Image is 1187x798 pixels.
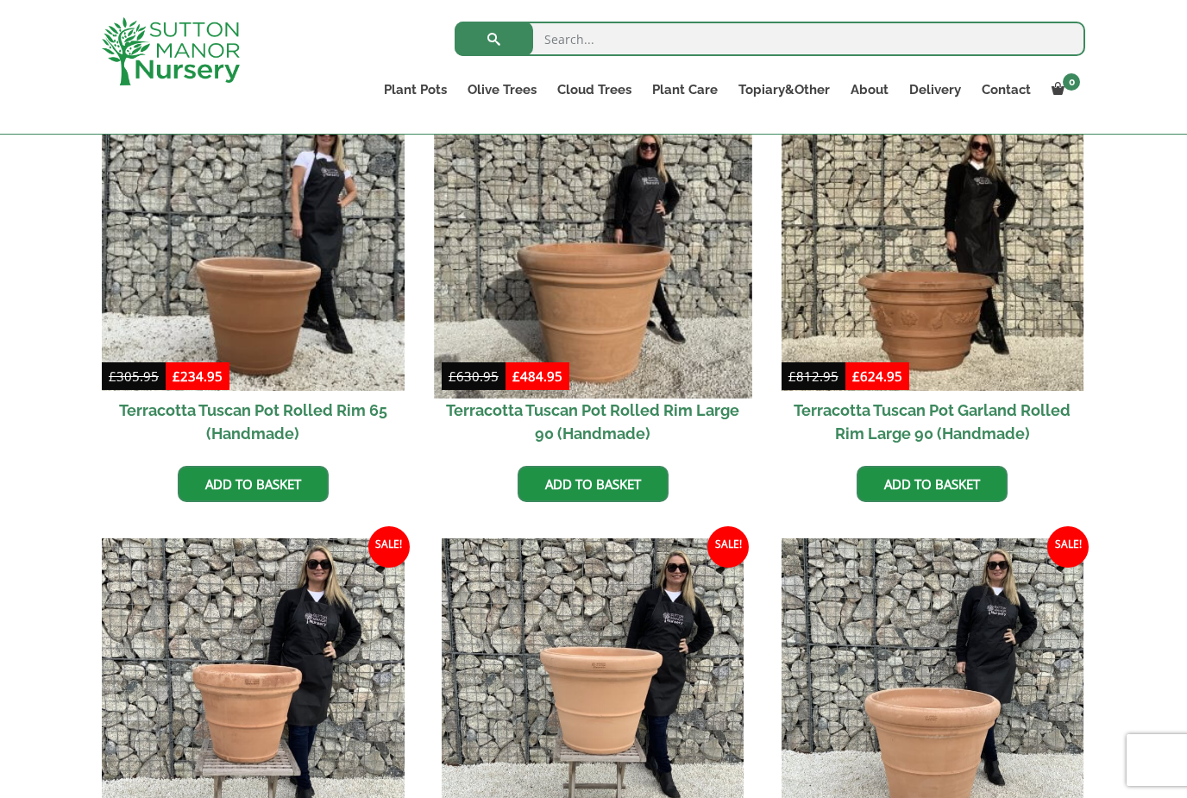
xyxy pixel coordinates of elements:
span: £ [449,368,456,385]
span: £ [512,368,520,385]
a: Add to basket: “Terracotta Tuscan Pot Garland Rolled Rim Large 90 (Handmade)” [857,466,1008,502]
bdi: 484.95 [512,368,562,385]
bdi: 234.95 [173,368,223,385]
a: Add to basket: “Terracotta Tuscan Pot Rolled Rim Large 90 (Handmade)” [518,466,669,502]
a: Add to basket: “Terracotta Tuscan Pot Rolled Rim 65 (Handmade)” [178,466,329,502]
a: Cloud Trees [547,78,642,102]
span: £ [109,368,116,385]
h2: Terracotta Tuscan Pot Rolled Rim 65 (Handmade) [102,391,405,453]
a: Contact [971,78,1041,102]
span: £ [788,368,796,385]
img: Terracotta Tuscan Pot Rolled Rim Large 90 (Handmade) [434,80,751,398]
input: Search... [455,22,1085,56]
bdi: 630.95 [449,368,499,385]
bdi: 305.95 [109,368,159,385]
a: Delivery [899,78,971,102]
span: £ [852,368,860,385]
a: 0 [1041,78,1085,102]
a: Sale! Terracotta Tuscan Pot Rolled Rim 65 (Handmade) [102,88,405,453]
a: Sale! Terracotta Tuscan Pot Rolled Rim Large 90 (Handmade) [442,88,744,453]
h2: Terracotta Tuscan Pot Garland Rolled Rim Large 90 (Handmade) [782,391,1084,453]
a: Topiary&Other [728,78,840,102]
span: 0 [1063,73,1080,91]
bdi: 624.95 [852,368,902,385]
span: £ [173,368,180,385]
img: logo [102,17,240,85]
a: Olive Trees [457,78,547,102]
h2: Terracotta Tuscan Pot Rolled Rim Large 90 (Handmade) [442,391,744,453]
a: Plant Care [642,78,728,102]
img: Terracotta Tuscan Pot Garland Rolled Rim Large 90 (Handmade) [782,88,1084,391]
a: Plant Pots [374,78,457,102]
bdi: 812.95 [788,368,838,385]
img: Terracotta Tuscan Pot Rolled Rim 65 (Handmade) [102,88,405,391]
a: About [840,78,899,102]
span: Sale! [368,526,410,568]
span: Sale! [707,526,749,568]
a: Sale! Terracotta Tuscan Pot Garland Rolled Rim Large 90 (Handmade) [782,88,1084,453]
span: Sale! [1047,526,1089,568]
